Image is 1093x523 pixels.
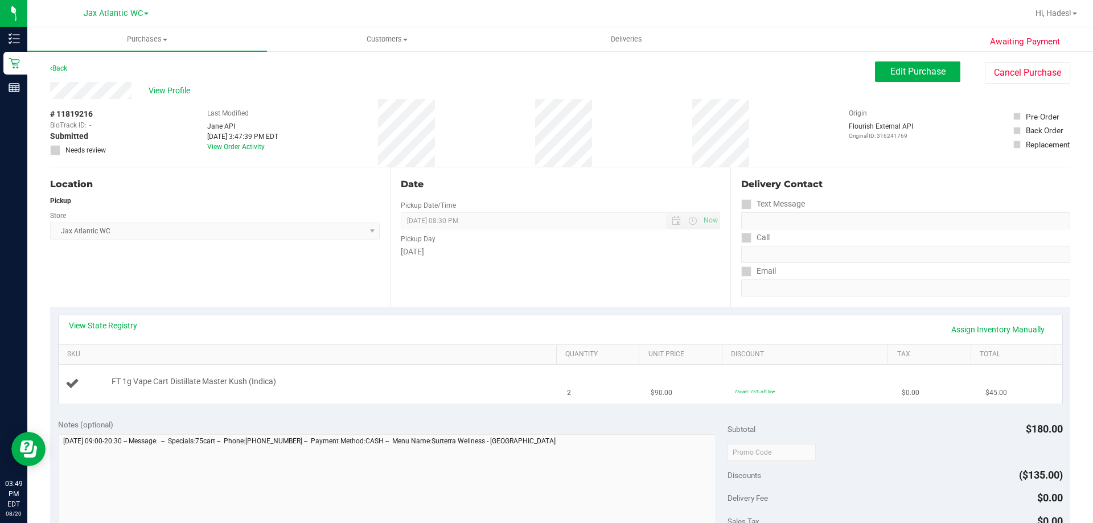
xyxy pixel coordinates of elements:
span: Delivery Fee [728,493,768,503]
span: $0.00 [902,388,919,398]
span: Awaiting Payment [990,35,1060,48]
span: 2 [567,388,571,398]
a: Purchases [27,27,267,51]
div: Pre-Order [1026,111,1059,122]
a: SKU [67,350,552,359]
span: Submitted [50,130,88,142]
inline-svg: Reports [9,82,20,93]
span: Jax Atlantic WC [84,9,143,18]
div: Delivery Contact [741,178,1070,191]
span: Edit Purchase [890,66,946,77]
a: Discount [731,350,884,359]
p: Original ID: 316241769 [849,131,913,140]
span: $45.00 [985,388,1007,398]
a: View Order Activity [207,143,265,151]
span: Subtotal [728,425,755,434]
a: Total [980,350,1049,359]
inline-svg: Retail [9,57,20,69]
label: Email [741,263,776,279]
a: View State Registry [69,320,137,331]
p: 03:49 PM EDT [5,479,22,509]
span: View Profile [149,85,194,97]
input: Promo Code [728,444,816,461]
inline-svg: Inventory [9,33,20,44]
span: Notes (optional) [58,420,113,429]
span: Purchases [27,34,267,44]
a: Assign Inventory Manually [944,320,1052,339]
label: Pickup Day [401,234,435,244]
span: Discounts [728,465,761,485]
div: Back Order [1026,125,1063,136]
label: Call [741,229,770,246]
div: [DATE] 3:47:39 PM EDT [207,131,278,142]
div: Flourish External API [849,121,913,140]
span: Hi, Hades! [1036,9,1071,18]
span: Deliveries [595,34,658,44]
label: Pickup Date/Time [401,200,456,211]
span: BioTrack ID: [50,120,87,130]
input: Format: (999) 999-9999 [741,246,1070,263]
label: Origin [849,108,867,118]
strong: Pickup [50,197,71,205]
span: # 11819216 [50,108,93,120]
a: Unit Price [648,350,718,359]
a: Back [50,64,67,72]
span: Customers [268,34,506,44]
p: 08/20 [5,509,22,518]
span: $0.00 [1037,492,1063,504]
a: Customers [267,27,507,51]
span: $180.00 [1026,423,1063,435]
a: Tax [897,350,967,359]
span: ($135.00) [1019,469,1063,481]
div: [DATE] [401,246,720,258]
button: Edit Purchase [875,61,960,82]
span: 75cart: 75% off line [734,389,775,394]
label: Last Modified [207,108,249,118]
button: Cancel Purchase [985,62,1070,84]
div: Replacement [1026,139,1070,150]
span: Needs review [65,145,106,155]
span: $90.00 [651,388,672,398]
input: Format: (999) 999-9999 [741,212,1070,229]
div: Location [50,178,380,191]
div: Jane API [207,121,278,131]
span: - [89,120,91,130]
label: Store [50,211,66,221]
label: Text Message [741,196,805,212]
span: FT 1g Vape Cart Distillate Master Kush (Indica) [112,376,276,387]
div: Date [401,178,720,191]
a: Quantity [565,350,635,359]
a: Deliveries [507,27,746,51]
iframe: Resource center [11,432,46,466]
